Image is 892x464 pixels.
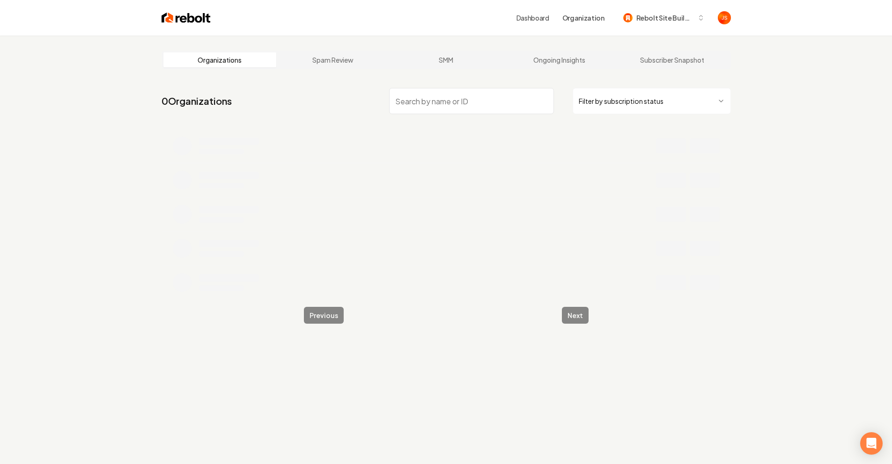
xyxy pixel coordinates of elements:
img: James Shamoun [718,11,731,24]
button: Open user button [718,11,731,24]
div: Open Intercom Messenger [860,432,883,455]
a: Dashboard [516,13,549,22]
a: Subscriber Snapshot [616,52,729,67]
a: Ongoing Insights [502,52,616,67]
span: Rebolt Site Builder [636,13,693,23]
img: Rebolt Logo [162,11,211,24]
button: Organization [557,9,610,26]
a: Spam Review [276,52,390,67]
a: Organizations [163,52,277,67]
a: SMM [390,52,503,67]
input: Search by name or ID [389,88,554,114]
a: 0Organizations [162,94,232,108]
img: Rebolt Site Builder [623,13,633,22]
